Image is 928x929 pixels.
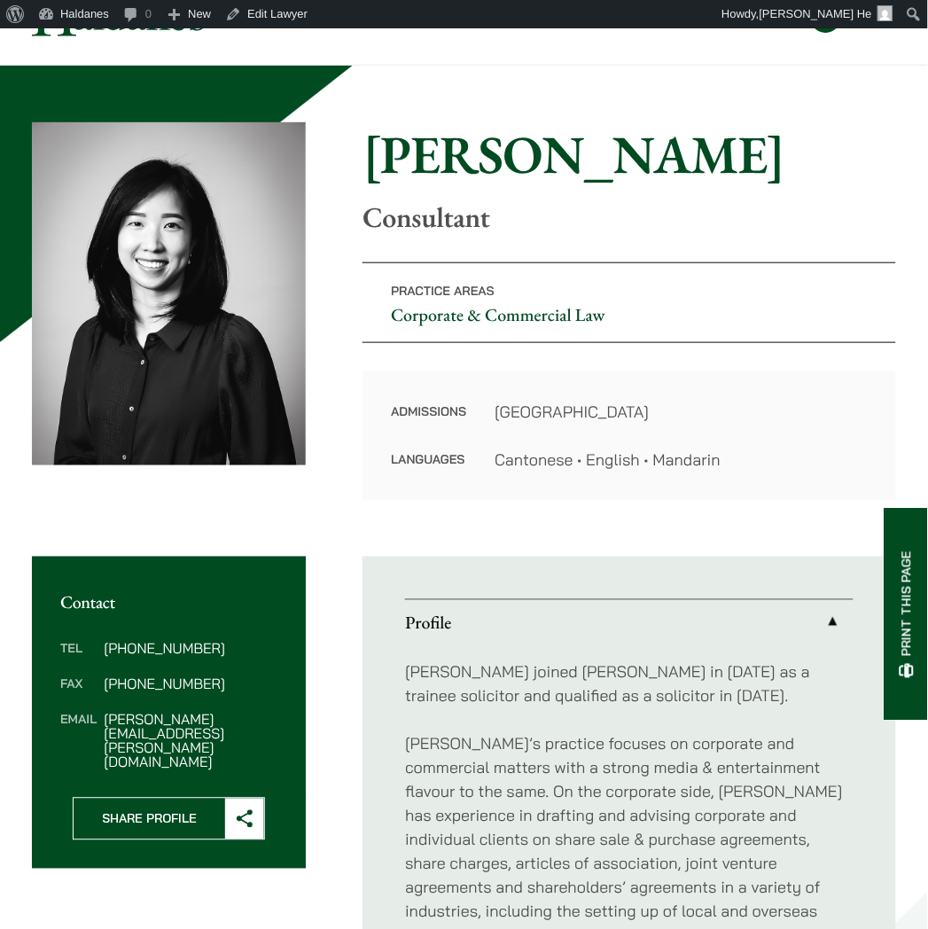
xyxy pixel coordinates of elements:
span: Share Profile [74,799,225,839]
a: Corporate & Commercial Law [391,303,605,326]
dt: Admissions [391,400,466,448]
dd: [PERSON_NAME][EMAIL_ADDRESS][PERSON_NAME][DOMAIN_NAME] [104,713,277,769]
dt: Languages [391,448,466,472]
h2: Contact [60,592,277,613]
span: [PERSON_NAME] He [760,7,872,20]
dd: Cantonese • English • Mandarin [495,448,868,472]
dt: Tel [60,642,97,677]
span: Practice Areas [391,283,495,299]
button: Share Profile [73,798,265,840]
dd: [PHONE_NUMBER] [104,677,277,691]
h1: [PERSON_NAME] [363,122,896,186]
p: [PERSON_NAME] joined [PERSON_NAME] in [DATE] as a trainee solicitor and qualified as a solicitor ... [405,660,854,708]
dd: [GEOGRAPHIC_DATA] [495,400,868,424]
dt: Fax [60,677,97,713]
p: Consultant [363,200,896,234]
dt: Email [60,713,97,769]
a: Profile [405,600,854,646]
dd: [PHONE_NUMBER] [104,642,277,656]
